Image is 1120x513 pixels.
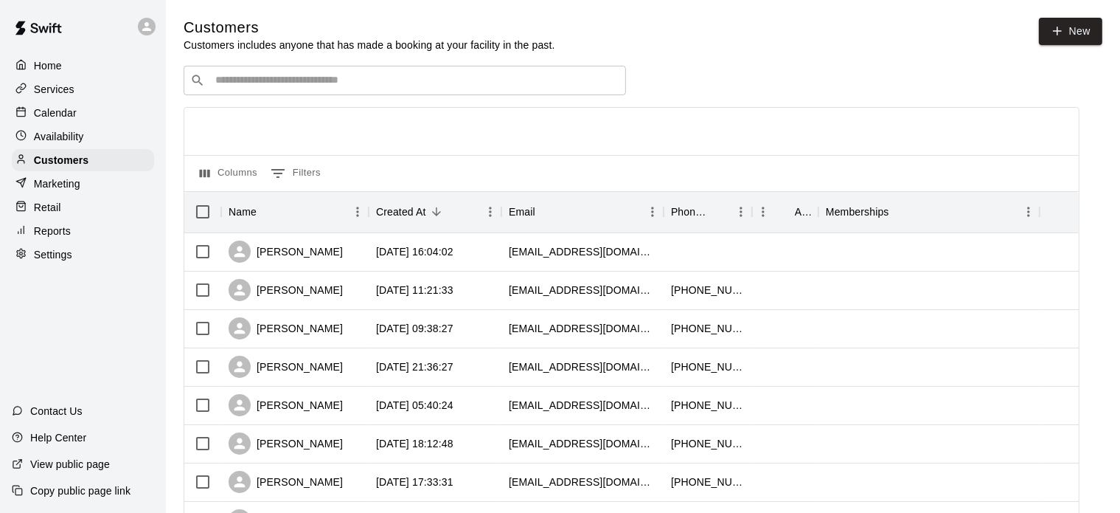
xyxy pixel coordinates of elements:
[889,202,910,222] button: Sort
[257,202,277,222] button: Sort
[509,398,656,413] div: annigraceoberg@gmail.com
[34,176,80,191] p: Marketing
[376,475,453,489] div: 2025-08-13 17:33:31
[184,66,626,95] div: Search customers by name or email
[184,38,555,52] p: Customers includes anyone that has made a booking at your facility in the past.
[376,398,453,413] div: 2025-08-14 05:40:24
[12,125,154,148] a: Availability
[369,191,501,233] div: Created At
[34,129,84,144] p: Availability
[12,173,154,195] a: Marketing
[509,283,656,297] div: brooksybarra@gmail.com
[795,191,811,233] div: Age
[34,153,88,168] p: Customers
[641,201,664,223] button: Menu
[671,359,745,374] div: +12819178224
[34,200,61,215] p: Retail
[479,201,501,223] button: Menu
[34,247,72,262] p: Settings
[267,162,324,185] button: Show filters
[12,244,154,266] a: Settings
[30,430,86,445] p: Help Center
[347,201,369,223] button: Menu
[752,191,818,233] div: Age
[221,191,369,233] div: Name
[196,162,261,185] button: Select columns
[501,191,664,233] div: Email
[229,433,343,455] div: [PERSON_NAME]
[671,283,745,297] div: +17134588722
[30,457,110,472] p: View public page
[671,398,745,413] div: +15099912045
[509,359,656,374] div: escamilla9118@yahoo.com
[376,321,453,336] div: 2025-08-15 09:38:27
[1018,201,1040,223] button: Menu
[12,102,154,124] a: Calendar
[774,202,795,222] button: Sort
[509,475,656,489] div: mistylynndolgner@gmail.com
[709,202,730,222] button: Sort
[229,317,343,340] div: [PERSON_NAME]
[664,191,752,233] div: Phone Number
[509,321,656,336] div: sarahmarieolson1@gmail.com
[376,436,453,451] div: 2025-08-13 18:12:48
[826,191,889,233] div: Memberships
[34,106,77,120] p: Calendar
[752,201,774,223] button: Menu
[818,191,1040,233] div: Memberships
[376,359,453,374] div: 2025-08-14 21:36:27
[34,224,71,238] p: Reports
[229,394,343,416] div: [PERSON_NAME]
[12,220,154,242] a: Reports
[12,149,154,171] a: Customers
[509,436,656,451] div: wendyd29@gmail.com
[12,55,154,77] a: Home
[12,78,154,100] a: Services
[509,244,656,259] div: mhuntley22@gmail.com
[34,82,74,97] p: Services
[229,241,343,263] div: [PERSON_NAME]
[671,475,745,489] div: +12813803909
[376,283,453,297] div: 2025-08-15 11:21:33
[671,191,709,233] div: Phone Number
[30,483,131,498] p: Copy public page link
[376,244,453,259] div: 2025-08-15 16:04:02
[184,18,555,38] h5: Customers
[376,191,426,233] div: Created At
[509,191,535,233] div: Email
[1039,18,1102,45] a: New
[535,202,556,222] button: Sort
[229,279,343,301] div: [PERSON_NAME]
[12,196,154,218] a: Retail
[671,321,745,336] div: +12818385104
[671,436,745,451] div: +12818252727
[229,356,343,378] div: [PERSON_NAME]
[229,471,343,493] div: [PERSON_NAME]
[34,58,62,73] p: Home
[730,201,752,223] button: Menu
[229,191,257,233] div: Name
[426,202,447,222] button: Sort
[30,404,83,419] p: Contact Us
